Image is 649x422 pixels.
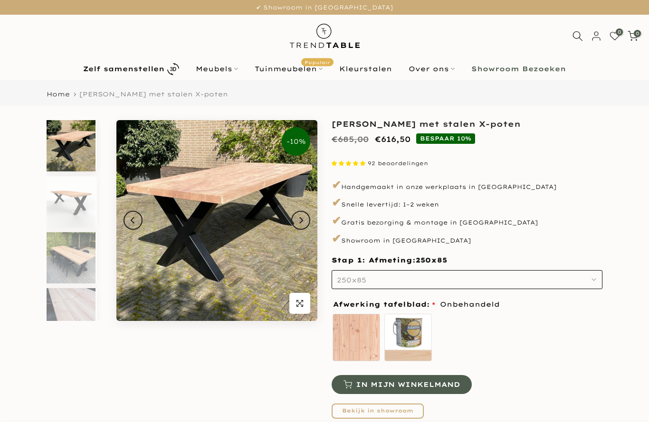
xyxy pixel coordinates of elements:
[332,195,341,209] span: ✔
[124,211,143,230] button: Previous
[628,31,638,41] a: 0
[332,270,602,289] button: 250x85
[463,63,574,75] a: Showroom Bezoeken
[471,66,566,72] b: Showroom Bezoeken
[12,2,637,13] p: ✔ Showroom in [GEOGRAPHIC_DATA]
[368,160,428,167] span: 92 beoordelingen
[332,178,341,192] span: ✔
[47,120,95,171] img: Rechthoekige douglas tuintafel met stalen X-poten
[375,132,410,146] ins: €616,50
[332,231,341,245] span: ✔
[247,63,331,75] a: TuinmeubelenPopulair
[291,211,310,230] button: Next
[332,403,424,419] a: Bekijk in showroom
[332,160,368,167] span: 4.87 stars
[337,276,366,284] span: 250x85
[301,58,334,66] span: Populair
[332,120,602,128] h1: [PERSON_NAME] met stalen X-poten
[332,177,602,193] p: Handgemaakt in onze werkplaats in [GEOGRAPHIC_DATA]
[332,195,602,211] p: Snelle levertijd: 1–2 weken
[356,381,460,388] span: In mijn winkelmand
[610,31,620,41] a: 0
[401,63,463,75] a: Over ons
[332,213,602,229] p: Gratis bezorging & montage in [GEOGRAPHIC_DATA]
[332,375,472,394] button: In mijn winkelmand
[1,374,48,421] iframe: toggle-frame
[440,299,500,310] span: Onbehandeld
[634,30,641,37] span: 0
[416,256,447,265] span: 250x85
[188,63,247,75] a: Meubels
[333,301,435,308] span: Afwerking tafelblad:
[47,91,70,97] a: Home
[83,66,164,72] b: Zelf samenstellen
[332,231,602,247] p: Showroom in [GEOGRAPHIC_DATA]
[416,133,475,144] span: BESPAAR 10%
[47,176,95,227] img: Rechthoekige douglas tuintafel met zwarte stalen X-poten
[79,90,228,98] span: [PERSON_NAME] met stalen X-poten
[332,134,369,144] del: €685,00
[332,213,341,227] span: ✔
[116,120,317,321] img: Rechthoekige douglas tuintafel met stalen X-poten
[332,256,447,264] span: Stap 1: Afmeting:
[616,28,623,36] span: 0
[331,63,401,75] a: Kleurstalen
[283,15,366,57] img: trend-table
[75,61,188,77] a: Zelf samenstellen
